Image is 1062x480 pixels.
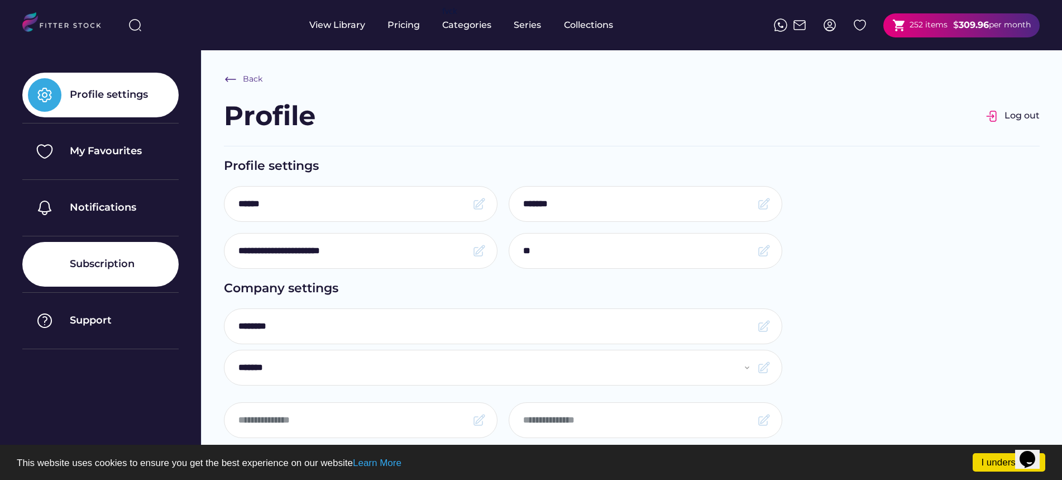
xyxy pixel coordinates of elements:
img: Frame.svg [757,197,771,211]
p: This website uses cookies to ensure you get the best experience on our website [17,458,1045,468]
div: 252 items [910,20,948,31]
a: I understand! [973,453,1045,472]
img: Group%201000002325%20%284%29.svg [28,191,61,225]
img: Frame.svg [472,244,486,258]
div: Profile [224,97,315,135]
div: per month [989,20,1031,31]
img: Frame.svg [757,361,771,374]
a: Learn More [353,458,401,468]
div: Log out [1004,110,1040,122]
div: Company settings [224,280,1040,297]
img: Group%201000002325%20%281%29.svg [28,78,61,112]
img: Frame.svg [472,414,486,427]
img: Group%201000002326.svg [986,110,999,123]
div: $ [953,19,959,31]
div: Pricing [388,19,420,31]
img: Frame.svg [472,197,486,211]
iframe: chat widget [1015,435,1051,469]
div: Support [70,313,112,327]
div: Categories [442,19,491,31]
div: Notifications [70,201,136,215]
img: Frame.svg [757,244,771,258]
img: search-normal%203.svg [128,18,142,32]
div: Back [243,74,262,85]
img: Group%201000002325%20%287%29.svg [28,304,61,338]
img: Frame%2051.svg [793,18,806,32]
div: Collections [564,19,613,31]
img: Frame.svg [757,414,771,427]
img: meteor-icons_whatsapp%20%281%29.svg [774,18,787,32]
img: Group%201000002325%20%282%29.svg [28,135,61,168]
div: My Favourites [70,144,142,158]
div: fvck [442,6,457,17]
img: Group%201000002324%20%282%29.svg [853,18,867,32]
img: LOGO.svg [22,12,111,35]
div: View Library [309,19,365,31]
div: Profile settings [70,88,148,102]
img: Frame%20%286%29.svg [224,73,237,86]
img: profile-circle.svg [823,18,836,32]
strong: 309.96 [959,20,989,30]
div: Subscription [70,257,135,271]
div: Profile settings [224,158,1040,175]
button: shopping_cart [892,18,906,32]
img: Frame.svg [757,320,771,333]
img: Group%201000002325%20%286%29.svg [28,248,61,281]
div: Series [514,19,542,31]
